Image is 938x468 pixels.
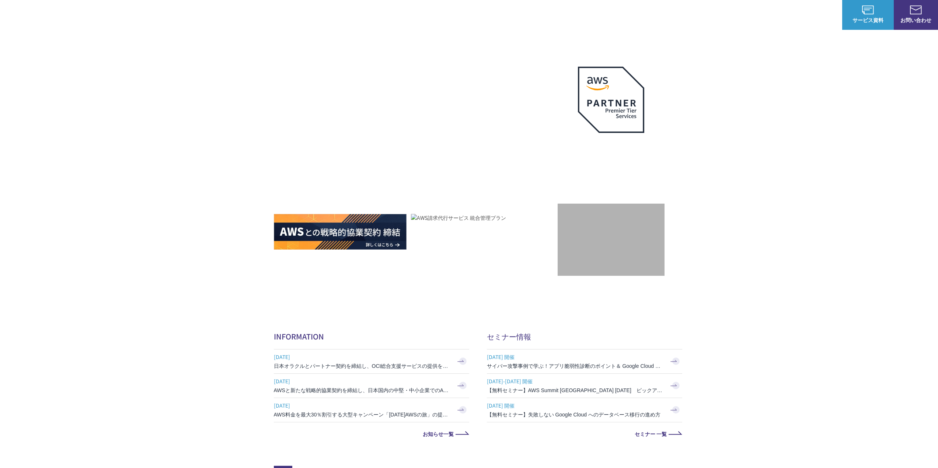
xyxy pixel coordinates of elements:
[487,362,664,370] h3: サイバー攻撃事例で学ぶ！アプリ脆弱性診断のポイント＆ Google Cloud セキュリティ対策
[274,398,469,422] a: [DATE] AWS料金を最大30％割引する大型キャンペーン「[DATE]AWSの旅」の提供を開始
[274,431,469,436] a: お知らせ一覧
[842,16,894,24] span: サービス資料
[572,215,650,268] img: 契約件数
[662,11,721,19] p: 業種別ソリューション
[771,11,799,19] p: ナレッジ
[578,67,644,133] img: AWSプレミアティアサービスパートナー
[487,349,682,373] a: [DATE] 開催 サイバー攻撃事例で学ぶ！アプリ脆弱性診断のポイント＆ Google Cloud セキュリティ対策
[736,11,757,19] a: 導入事例
[11,6,138,24] a: AWS総合支援サービス C-Chorus NHN テコラスAWS総合支援サービス
[274,81,558,114] p: AWSの導入からコスト削減、 構成・運用の最適化からデータ活用まで 規模や業種業態を問わない マネージドサービスで
[487,431,682,436] a: セミナー 一覧
[411,214,506,222] img: AWS請求代行サービス 統合管理プラン
[274,400,451,411] span: [DATE]
[411,214,506,250] a: AWS請求代行サービス 統合管理プラン
[569,142,653,170] p: 最上位プレミアティア サービスパートナー
[487,376,664,387] span: [DATE]-[DATE] 開催
[814,11,835,19] a: ログイン
[487,400,664,411] span: [DATE] 開催
[274,387,451,394] h3: AWSと新たな戦略的協業契約を締結し、日本国内の中堅・中小企業でのAWS活用を加速
[910,6,922,14] img: お問い合わせ
[274,121,558,192] h1: AWS ジャーニーの 成功を実現
[274,362,451,370] h3: 日本オラクルとパートナー契約を締結し、OCI総合支援サービスの提供を開始
[274,331,469,342] h2: INFORMATION
[487,411,664,418] h3: 【無料セミナー】失敗しない Google Cloud へのデータベース移行の進め方
[487,351,664,362] span: [DATE] 開催
[862,6,874,14] img: AWS総合支援サービス C-Chorus サービス資料
[620,11,648,19] p: サービス
[274,349,469,373] a: [DATE] 日本オラクルとパートナー契約を締結し、OCI総合支援サービスの提供を開始
[487,387,664,394] h3: 【無料セミナー】AWS Summit [GEOGRAPHIC_DATA] [DATE] ピックアップセッション
[894,16,938,24] span: お問い合わせ
[274,376,451,387] span: [DATE]
[274,411,451,418] h3: AWS料金を最大30％割引する大型キャンペーン「[DATE]AWSの旅」の提供を開始
[487,398,682,422] a: [DATE] 開催 【無料セミナー】失敗しない Google Cloud へのデータベース移行の進め方
[603,142,619,152] em: AWS
[587,11,605,19] p: 強み
[274,351,451,362] span: [DATE]
[85,7,138,22] span: NHN テコラス AWS総合支援サービス
[274,374,469,398] a: [DATE] AWSと新たな戦略的協業契約を締結し、日本国内の中堅・中小企業でのAWS活用を加速
[487,331,682,342] h2: セミナー情報
[274,214,407,250] img: AWSとの戦略的協業契約 締結
[487,374,682,398] a: [DATE]-[DATE] 開催 【無料セミナー】AWS Summit [GEOGRAPHIC_DATA] [DATE] ピックアップセッション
